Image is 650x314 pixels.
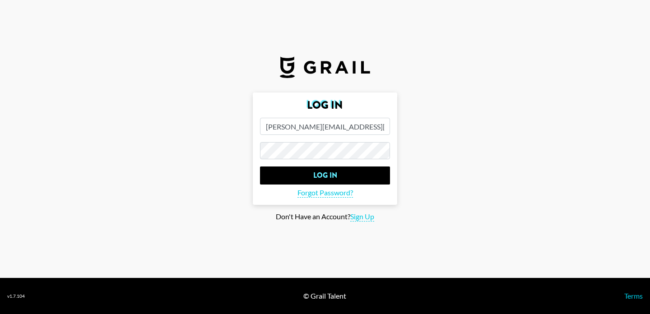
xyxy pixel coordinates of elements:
[303,291,346,300] div: © Grail Talent
[624,291,643,300] a: Terms
[350,212,374,222] span: Sign Up
[260,166,390,185] input: Log In
[260,100,390,111] h2: Log In
[297,188,353,198] span: Forgot Password?
[7,212,643,222] div: Don't Have an Account?
[7,293,25,299] div: v 1.7.104
[260,118,390,135] input: Email
[280,56,370,78] img: Grail Talent Logo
